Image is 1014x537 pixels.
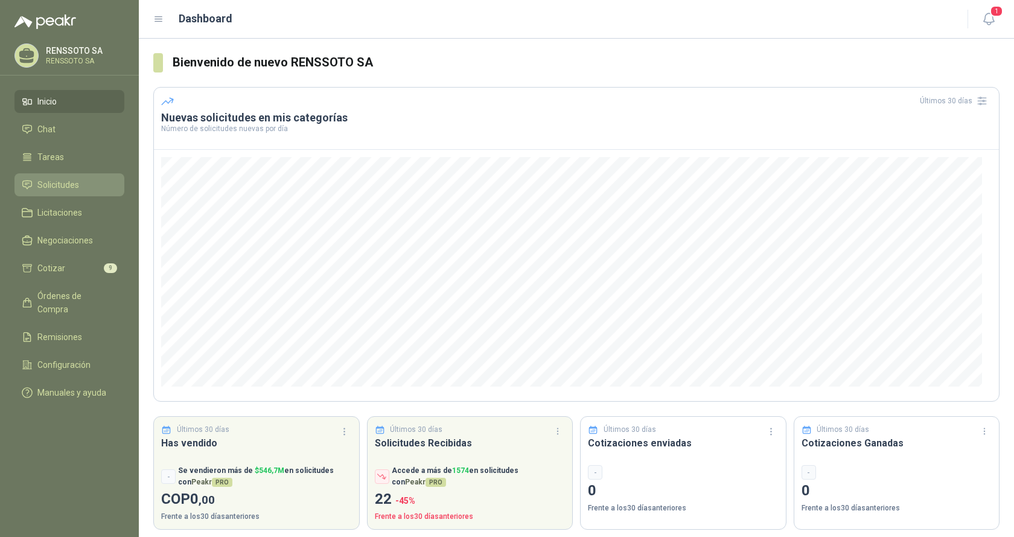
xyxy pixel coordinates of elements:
[37,330,82,344] span: Remisiones
[978,8,1000,30] button: 1
[37,123,56,136] span: Chat
[392,465,566,488] p: Accede a más de en solicitudes con
[255,466,284,475] span: $ 546,7M
[390,424,442,436] p: Últimos 30 días
[14,353,124,376] a: Configuración
[190,490,215,507] span: 0
[802,465,816,480] div: -
[178,465,352,488] p: Se vendieron más de en solicitudes con
[177,424,229,436] p: Últimos 30 días
[37,178,79,191] span: Solicitudes
[104,263,117,273] span: 9
[452,466,469,475] span: 1574
[405,478,446,486] span: Peakr
[161,469,176,484] div: -
[37,206,82,219] span: Licitaciones
[179,10,232,27] h1: Dashboard
[920,91,992,111] div: Últimos 30 días
[37,150,64,164] span: Tareas
[14,118,124,141] a: Chat
[990,5,1003,17] span: 1
[588,436,779,451] h3: Cotizaciones enviadas
[588,465,602,480] div: -
[161,111,992,125] h3: Nuevas solicitudes en mis categorías
[46,57,121,65] p: RENSSOTO SA
[161,125,992,132] p: Número de solicitudes nuevas por día
[199,493,215,507] span: ,00
[14,285,124,321] a: Órdenes de Compra
[426,478,446,487] span: PRO
[375,488,566,511] p: 22
[37,358,91,371] span: Configuración
[37,262,65,275] span: Cotizar
[14,229,124,252] a: Negociaciones
[14,90,124,113] a: Inicio
[46,47,121,55] p: RENSSOTO SA
[14,201,124,224] a: Licitaciones
[395,496,415,506] span: -45 %
[161,488,352,511] p: COP
[37,386,106,399] span: Manuales y ayuda
[802,503,992,514] p: Frente a los 30 días anteriores
[588,480,779,503] p: 0
[14,14,76,29] img: Logo peakr
[14,146,124,169] a: Tareas
[14,381,124,404] a: Manuales y ayuda
[588,503,779,514] p: Frente a los 30 días anteriores
[375,511,566,523] p: Frente a los 30 días anteriores
[802,436,992,451] h3: Cotizaciones Ganadas
[191,478,232,486] span: Peakr
[161,436,352,451] h3: Has vendido
[14,173,124,196] a: Solicitudes
[802,480,992,503] p: 0
[161,511,352,523] p: Frente a los 30 días anteriores
[14,257,124,280] a: Cotizar9
[37,289,113,316] span: Órdenes de Compra
[604,424,656,436] p: Últimos 30 días
[37,234,93,247] span: Negociaciones
[173,53,1000,72] h3: Bienvenido de nuevo RENSSOTO SA
[817,424,869,436] p: Últimos 30 días
[375,436,566,451] h3: Solicitudes Recibidas
[14,326,124,349] a: Remisiones
[212,478,232,487] span: PRO
[37,95,57,108] span: Inicio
